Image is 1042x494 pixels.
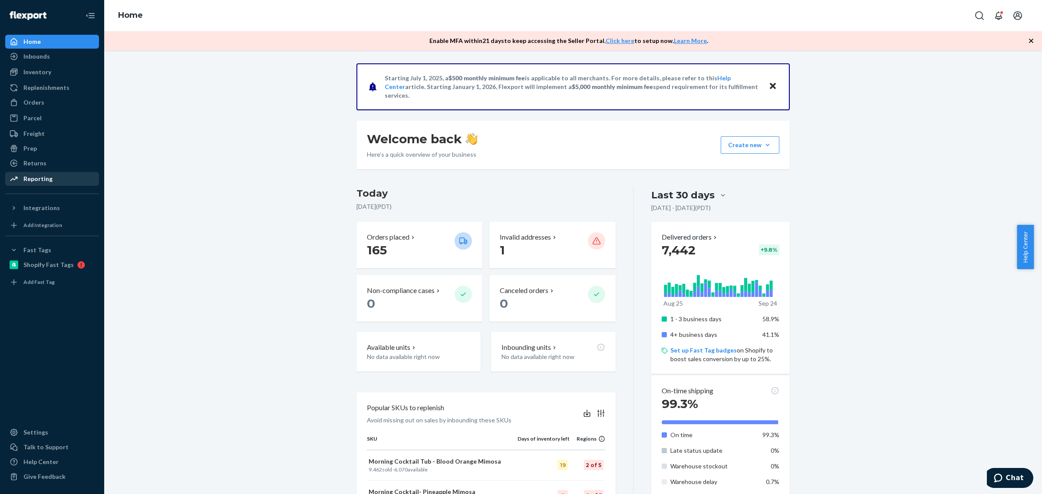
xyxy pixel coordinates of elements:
[23,458,59,466] div: Help Center
[5,440,99,454] button: Talk to Support
[762,315,779,323] span: 58.9%
[670,431,756,439] p: On time
[111,3,150,28] ol: breadcrumbs
[5,49,99,63] a: Inbounds
[5,65,99,79] a: Inventory
[5,275,99,289] a: Add Fast Tag
[23,83,69,92] div: Replenishments
[23,37,41,46] div: Home
[23,98,44,107] div: Orders
[356,275,482,322] button: Non-compliance cases 0
[118,10,143,20] a: Home
[987,468,1033,490] iframe: Opens a widget where you can chat to one of our agents
[759,244,779,255] div: + 9.8 %
[369,466,516,473] p: sold · available
[500,243,505,257] span: 1
[23,246,51,254] div: Fast Tags
[356,187,616,201] h3: Today
[767,80,778,93] button: Close
[23,144,37,153] div: Prep
[82,7,99,24] button: Close Navigation
[758,299,777,308] p: Sep 24
[670,346,737,354] a: Set up Fast Tag badges
[670,315,756,323] p: 1 - 3 business days
[5,258,99,272] a: Shopify Fast Tags
[356,222,482,268] button: Orders placed 165
[23,443,69,451] div: Talk to Support
[5,111,99,125] a: Parcel
[23,175,53,183] div: Reporting
[491,332,615,372] button: Inbounding unitsNo data available right now
[557,460,568,470] div: 19
[23,159,46,168] div: Returns
[766,478,779,485] span: 0.7%
[663,299,683,308] p: Aug 25
[651,204,711,212] p: [DATE] - [DATE] ( PDT )
[670,346,779,363] p: on Shopify to boost sales conversion by up to 25%.
[23,68,51,76] div: Inventory
[367,352,470,361] p: No data available right now
[429,36,708,45] p: Enable MFA within 21 days to keep accessing the Seller Portal. to setup now. .
[23,114,42,122] div: Parcel
[369,457,516,466] p: Morning Cocktail Tub - Blood Orange Mimosa
[23,472,66,481] div: Give Feedback
[501,352,605,361] p: No data available right now
[662,396,698,411] span: 99.3%
[1017,225,1034,269] button: Help Center
[5,156,99,170] a: Returns
[606,37,634,44] a: Click here
[23,260,74,269] div: Shopify Fast Tags
[367,150,478,159] p: Here’s a quick overview of your business
[771,462,779,470] span: 0%
[771,447,779,454] span: 0%
[501,343,551,352] p: Inbounding units
[394,466,408,473] span: 6,070
[367,343,410,352] p: Available units
[5,243,99,257] button: Fast Tags
[5,81,99,95] a: Replenishments
[367,435,518,450] th: SKU
[500,296,508,311] span: 0
[670,446,756,455] p: Late status update
[5,470,99,484] button: Give Feedback
[518,435,570,450] th: Days of inventory left
[385,74,760,100] p: Starting July 1, 2025, a is applicable to all merchants. For more details, please refer to this a...
[570,435,605,442] div: Regions
[662,232,719,242] button: Delivered orders
[990,7,1007,24] button: Open notifications
[367,243,387,257] span: 165
[5,96,99,109] a: Orders
[674,37,707,44] a: Learn More
[367,416,511,425] p: Avoid missing out on sales by inbounding these SKUs
[584,460,603,470] div: 2 of 5
[356,332,481,372] button: Available unitsNo data available right now
[367,232,409,242] p: Orders placed
[5,172,99,186] a: Reporting
[23,278,55,286] div: Add Fast Tag
[5,201,99,215] button: Integrations
[10,11,46,20] img: Flexport logo
[23,221,62,229] div: Add Integration
[489,275,615,322] button: Canceled orders 0
[23,129,45,138] div: Freight
[367,131,478,147] h1: Welcome back
[5,218,99,232] a: Add Integration
[5,35,99,49] a: Home
[369,466,382,473] span: 9,462
[367,286,435,296] p: Non-compliance cases
[670,330,756,339] p: 4+ business days
[23,204,60,212] div: Integrations
[500,286,548,296] p: Canceled orders
[651,188,715,202] div: Last 30 days
[5,142,99,155] a: Prep
[1009,7,1026,24] button: Open account menu
[367,403,444,413] p: Popular SKUs to replenish
[500,232,551,242] p: Invalid addresses
[5,425,99,439] a: Settings
[762,331,779,338] span: 41.1%
[23,52,50,61] div: Inbounds
[971,7,988,24] button: Open Search Box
